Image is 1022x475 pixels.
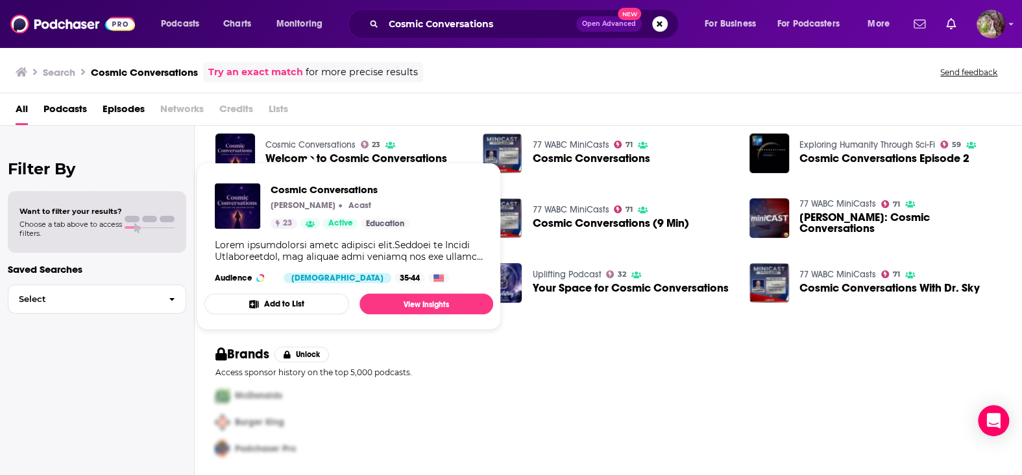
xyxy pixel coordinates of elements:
img: Cosmic Conversations Episode 2 [749,133,789,173]
a: Cosmic Conversations (9 Min) [483,198,522,238]
a: Podcasts [43,98,87,125]
span: 71 [626,207,633,213]
h3: Search [43,66,75,78]
a: 23 [361,141,381,148]
button: Send feedback [936,67,1001,78]
button: Add to List [204,294,349,314]
button: open menu [267,14,339,34]
h2: Brands [215,346,269,362]
a: 71 [881,200,900,208]
a: Welcome to Cosmic Conversations [265,153,447,164]
a: Show notifications dropdown [908,13,931,35]
span: For Podcasters [777,15,840,33]
img: Cosmic Conversations [483,133,522,173]
a: Cosmic Conversations Episode 2 [799,153,969,164]
img: User Profile [977,10,1005,38]
a: All [16,98,28,125]
a: 23 [271,218,297,229]
a: Active [322,218,358,229]
span: Lists [269,98,288,125]
h3: Audience [215,273,273,283]
div: 35-44 [395,273,425,283]
a: Cosmic Conversations (9 Min) [532,218,688,229]
span: Burger King [235,417,284,428]
a: 77 WABC MiniCasts [799,198,876,209]
p: Saved Searches [8,263,186,275]
img: Frank Morano: Cosmic Conversations [749,198,789,238]
a: Episodes [103,98,145,125]
div: Open Intercom Messenger [978,405,1009,436]
span: Monitoring [276,15,322,33]
span: More [868,15,890,33]
a: 77 WABC MiniCasts [532,139,609,150]
span: 71 [626,142,633,148]
p: Access sponsor history on the top 5,000 podcasts. [215,367,1001,377]
div: Search podcasts, credits, & more... [360,9,691,39]
a: Frank Morano: Cosmic Conversations [799,212,1001,234]
a: Cosmic Conversations [265,139,356,150]
a: Try an exact match [208,65,303,80]
a: 77 WABC MiniCasts [532,204,609,215]
button: open menu [696,14,772,34]
a: Cosmic Conversations [271,183,409,196]
span: Logged in as MSanz [977,10,1005,38]
h2: Filter By [8,159,186,178]
div: Lorem ipsumdolorsi ametc adipisci elit.Seddoei te Incidi Utlaboreetdol, mag aliquae admi veniamq ... [215,239,483,262]
img: Your Space for Cosmic Conversations [483,263,522,303]
span: Credits [219,98,253,125]
span: Want to filter your results? [19,207,122,216]
button: open menu [769,14,858,34]
a: 71 [614,141,633,148]
span: Choose a tab above to access filters. [19,220,122,238]
span: Active [328,217,352,230]
img: First Pro Logo [210,382,235,409]
a: Your Space for Cosmic Conversations [532,283,728,294]
span: 59 [952,142,961,148]
input: Search podcasts, credits, & more... [383,14,576,34]
button: open menu [858,14,906,34]
img: Podchaser - Follow, Share and Rate Podcasts [10,12,135,36]
a: 32 [606,270,626,278]
img: Second Pro Logo [210,409,235,435]
span: 32 [618,272,626,277]
span: 71 [893,272,900,277]
span: New [618,8,641,20]
a: Show notifications dropdown [941,13,961,35]
span: for more precise results [306,65,418,80]
button: Open AdvancedNew [576,16,642,32]
span: Select [8,295,158,303]
a: 71 [881,270,900,278]
img: Third Pro Logo [210,435,235,462]
img: Cosmic Conversations [215,183,260,229]
a: Exploring Humanity Through Sci-Fi [799,139,935,150]
a: 59 [940,141,961,148]
a: Education [361,218,409,229]
button: Select [8,284,186,314]
a: Cosmic Conversations With Dr. Sky [799,283,980,294]
a: Welcome to Cosmic Conversations [215,133,255,173]
img: Cosmic Conversations With Dr. Sky [749,263,789,303]
a: 71 [614,205,633,213]
button: open menu [152,14,216,34]
a: Charts [215,14,259,34]
a: Cosmic Conversations [532,153,650,164]
span: McDonalds [235,390,282,401]
span: Charts [223,15,251,33]
p: Acast [348,200,371,211]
